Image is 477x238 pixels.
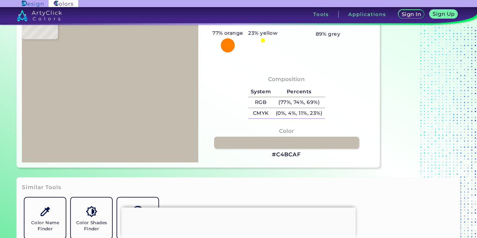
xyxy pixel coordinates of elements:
iframe: Advertisement [121,207,356,236]
h3: Tools [313,12,329,17]
h5: Color Shades Finder [73,220,109,232]
a: Sign In [397,10,425,19]
img: logo_artyclick_colors_white.svg [17,10,62,21]
img: icon_color_name_finder.svg [40,206,51,217]
h5: Color Names Dictionary [120,220,156,232]
h4: Color [279,126,294,136]
h5: 23% yellow [246,29,280,37]
h5: 89% grey [315,30,340,38]
h5: (0%, 4%, 11%, 23%) [273,108,325,119]
h3: Applications [348,12,386,17]
img: ArtyClick Design logo [22,1,43,7]
h5: (77%, 74%, 69%) [273,97,325,108]
h5: CMYK [248,108,273,119]
h3: #C4BCAF [272,151,301,159]
h5: 77% orange [210,29,246,37]
h4: Composition [268,75,304,84]
a: Sign Up [429,10,458,19]
h5: Sign In [401,12,421,17]
img: icon_color_shades.svg [86,206,97,217]
h5: Percents [273,87,325,97]
h5: RGB [248,97,273,108]
h5: Color Name Finder [27,220,63,232]
h5: System [248,87,273,97]
img: icon_color_names_dictionary.svg [132,206,144,217]
h5: Sign Up [432,11,455,17]
img: 215b73df-85ef-4532-a917-22573f85a7d6 [25,6,195,159]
